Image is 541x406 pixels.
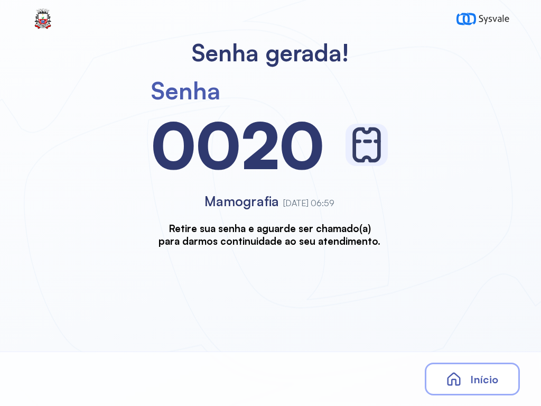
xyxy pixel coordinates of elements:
span: Início [470,373,498,386]
h3: Retire sua senha e aguarde ser chamado(a) para darmos continuidade ao seu atendimento. [158,222,380,247]
img: Logotipo do estabelecimento [32,8,54,30]
h2: Senha gerada! [192,38,349,67]
span: [DATE] 06:59 [283,198,334,208]
div: 0020 [151,105,324,184]
div: Senha [151,76,220,105]
img: logo-sysvale.svg [456,8,509,30]
span: Mamografia [204,193,279,209]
